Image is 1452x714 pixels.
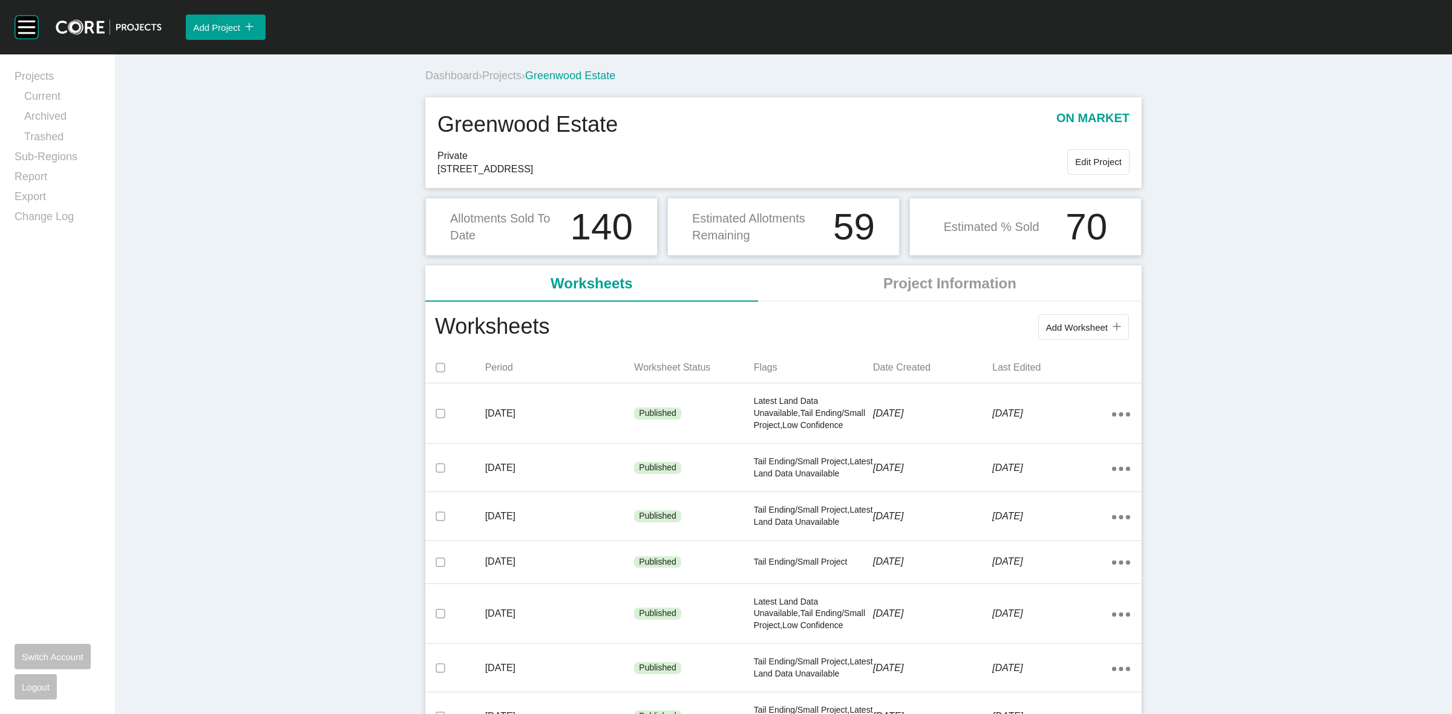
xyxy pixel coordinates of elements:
p: Published [639,556,676,568]
p: Estimated % Sold [944,218,1039,235]
p: Worksheet Status [634,361,753,374]
h1: Worksheets [435,311,549,343]
p: Tail Ending/Small Project,Latest Land Data Unavailable [754,656,873,680]
p: Tail Ending/Small Project [754,556,873,568]
p: [DATE] [485,510,635,523]
a: Trashed [24,129,100,149]
img: core-logo-dark.3138cae2.png [56,19,162,35]
p: Tail Ending/Small Project,Latest Land Data Unavailable [754,456,873,479]
span: Logout [22,682,50,692]
p: Published [639,407,676,420]
p: Latest Land Data Unavailable,Tail Ending/Small Project,Low Confidence [754,395,873,431]
p: [DATE] [992,461,1111,475]
p: Published [639,662,676,674]
span: Add Worksheet [1046,322,1108,333]
p: [DATE] [992,607,1111,620]
p: Latest Land Data Unavailable,Tail Ending/Small Project,Low Confidence [754,596,873,632]
a: Report [15,169,100,189]
span: Switch Account [22,652,83,662]
span: Edit Project [1075,157,1122,167]
p: [DATE] [992,510,1111,523]
p: [DATE] [992,407,1111,420]
a: Archived [24,109,100,129]
span: [STREET_ADDRESS] [437,163,1067,176]
h1: 140 [571,208,633,245]
p: [DATE] [992,555,1111,568]
button: Logout [15,674,57,699]
p: Tail Ending/Small Project,Latest Land Data Unavailable [754,504,873,528]
button: Edit Project [1067,149,1130,175]
button: Add Project [186,15,266,40]
p: Estimated Allotments Remaining [692,210,826,244]
p: Allotments Sold To Date [450,210,563,244]
p: [DATE] [992,661,1111,675]
h1: 59 [833,208,875,245]
p: Published [639,608,676,620]
span: › [479,70,482,82]
a: Projects [482,70,522,82]
p: [DATE] [485,461,635,475]
p: [DATE] [873,407,992,420]
p: Date Created [873,361,992,374]
p: Period [485,361,635,374]
p: [DATE] [485,555,635,568]
p: Last Edited [992,361,1111,374]
a: Change Log [15,209,100,229]
p: [DATE] [485,407,635,420]
button: Switch Account [15,644,91,669]
span: › [522,70,525,82]
li: Project Information [758,265,1142,302]
a: Dashboard [425,70,479,82]
p: Published [639,462,676,474]
p: [DATE] [873,461,992,475]
p: [DATE] [873,555,992,568]
a: Projects [15,69,100,89]
li: Worksheets [425,265,758,302]
a: Current [24,89,100,109]
p: [DATE] [873,661,992,675]
p: [DATE] [873,510,992,523]
span: Add Project [193,22,240,33]
p: [DATE] [485,661,635,675]
p: on market [1056,109,1130,140]
a: Sub-Regions [15,149,100,169]
p: [DATE] [485,607,635,620]
h1: Greenwood Estate [437,109,618,140]
p: Flags [754,361,873,374]
p: Published [639,510,676,522]
span: Private [437,149,1067,163]
span: Greenwood Estate [525,70,615,82]
button: Add Worksheet [1038,314,1129,340]
a: Export [15,189,100,209]
p: [DATE] [873,607,992,620]
h1: 70 [1065,208,1107,245]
